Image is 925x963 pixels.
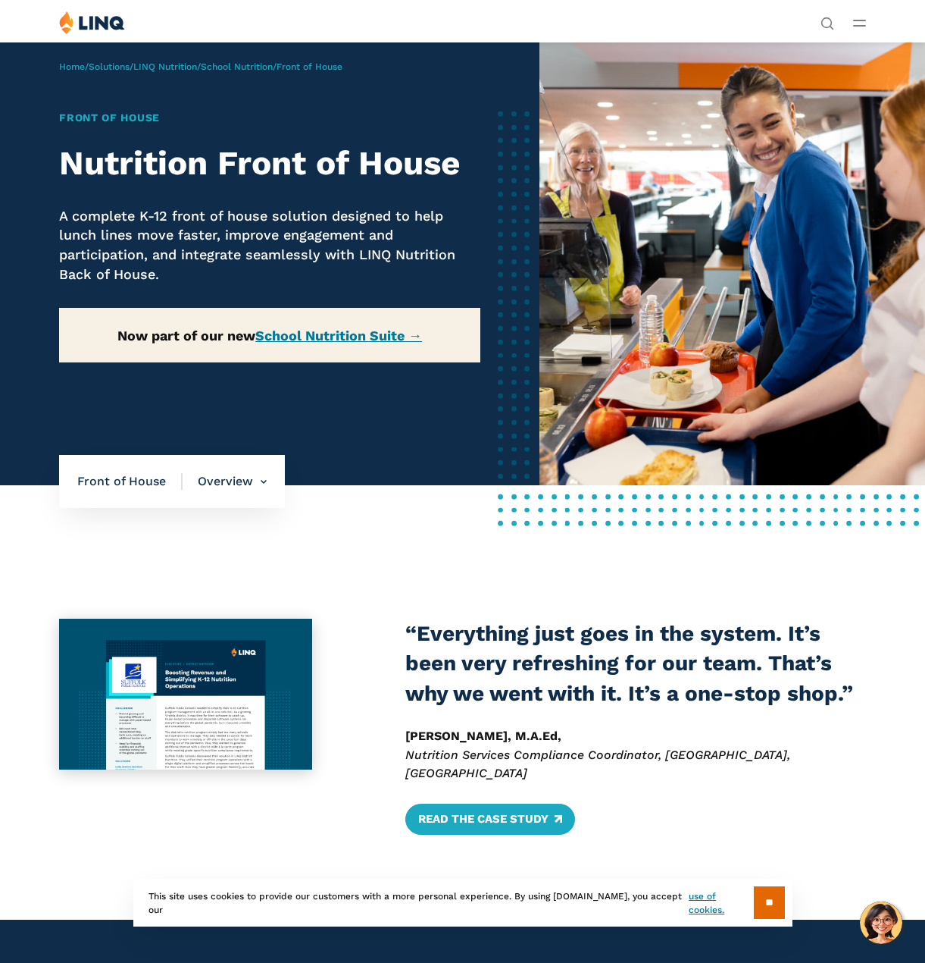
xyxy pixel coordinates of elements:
[277,61,342,72] span: Front of House
[133,61,197,72] a: LINQ Nutrition
[133,879,792,927] div: This site uses cookies to provide our customers with a more personal experience. By using [DOMAIN...
[405,748,790,780] em: Nutrition Services Compliance Coordinator, [GEOGRAPHIC_DATA], [GEOGRAPHIC_DATA]
[77,473,183,490] span: Front of House
[89,61,130,72] a: Solutions
[117,328,422,343] strong: Now part of our new
[59,143,461,183] strong: Nutrition Front of House
[820,15,834,29] button: Open Search Bar
[820,11,834,29] nav: Utility Navigation
[59,61,342,72] span: / / / /
[405,729,561,743] strong: [PERSON_NAME], M.A.Ed,
[59,11,125,34] img: LINQ | K‑12 Software
[255,328,422,343] a: School Nutrition Suite →
[853,14,866,31] button: Open Main Menu
[59,206,480,284] p: A complete K-12 front of house solution designed to help lunch lines move faster, improve engagem...
[201,61,273,72] a: School Nutrition
[539,42,925,485] img: Front of House Banner
[59,61,85,72] a: Home
[860,902,902,944] button: Hello, have a question? Let’s chat.
[183,455,267,508] li: Overview
[59,619,312,770] img: Suffolk Public Schools case study
[405,619,866,709] h3: “Everything just goes in the system. It’s been very refreshing for our team. That’s why we went w...
[405,804,575,834] a: Read the Case Study
[59,110,480,126] h1: Front of House
[689,889,753,917] a: use of cookies.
